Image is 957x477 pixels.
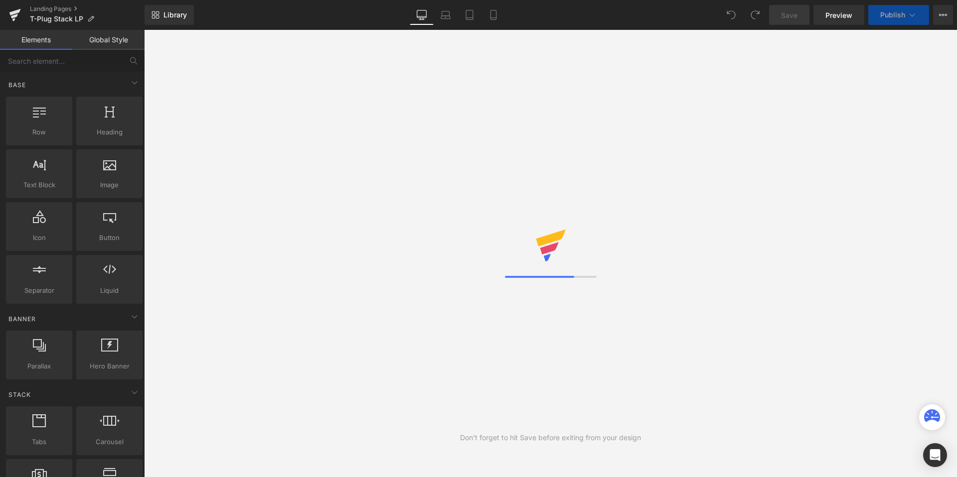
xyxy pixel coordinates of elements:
span: Stack [7,390,32,399]
div: Don't forget to hit Save before exiting from your design [460,432,641,443]
span: Icon [9,233,69,243]
button: Undo [721,5,741,25]
span: Base [7,80,27,90]
a: Global Style [72,30,145,50]
a: Desktop [410,5,434,25]
span: Heading [79,127,140,137]
span: Liquid [79,285,140,296]
span: Tabs [9,437,69,447]
span: Carousel [79,437,140,447]
span: Text Block [9,180,69,190]
a: Landing Pages [30,5,145,13]
span: Preview [825,10,852,20]
span: Hero Banner [79,361,140,371]
span: Row [9,127,69,137]
span: Parallax [9,361,69,371]
span: T-Plug Stack LP [30,15,83,23]
a: Tablet [458,5,481,25]
span: Image [79,180,140,190]
a: New Library [145,5,194,25]
span: Save [781,10,797,20]
a: Mobile [481,5,505,25]
button: More [933,5,953,25]
div: Open Intercom Messenger [923,443,947,467]
a: Preview [813,5,864,25]
span: Banner [7,314,37,324]
button: Publish [868,5,929,25]
span: Publish [880,11,905,19]
span: Library [163,10,187,19]
span: Separator [9,285,69,296]
button: Redo [745,5,765,25]
a: Laptop [434,5,458,25]
span: Button [79,233,140,243]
